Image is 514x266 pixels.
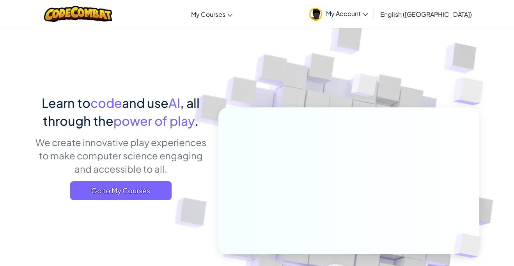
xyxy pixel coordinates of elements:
p: We create innovative play experiences to make computer science engaging and accessible to all. [35,136,207,175]
span: My Account [326,9,368,18]
span: . [195,113,199,129]
a: Go to My Courses [70,181,172,200]
span: and use [122,95,168,111]
img: Overlap cubes [337,58,393,116]
img: CodeCombat logo [44,6,112,22]
a: English ([GEOGRAPHIC_DATA]) [376,4,476,25]
span: code [90,95,122,111]
img: avatar [309,8,322,21]
span: power of play [113,113,195,129]
a: My Account [305,2,372,26]
a: My Courses [187,4,236,25]
span: My Courses [191,10,225,18]
span: Learn to [42,95,90,111]
img: Overlap cubes [438,59,505,125]
span: AI [168,95,180,111]
span: English ([GEOGRAPHIC_DATA]) [380,10,472,18]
